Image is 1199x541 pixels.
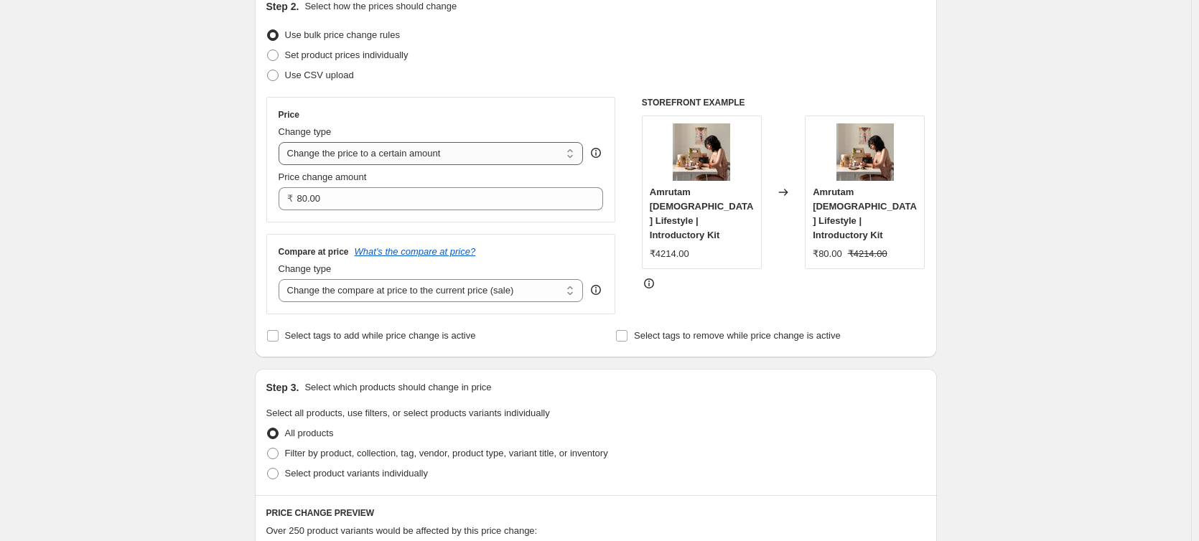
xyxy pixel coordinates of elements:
button: What's the compare at price? [355,246,476,257]
span: Select product variants individually [285,468,428,479]
span: Select all products, use filters, or select products variants individually [266,408,550,418]
h6: PRICE CHANGE PREVIEW [266,507,925,519]
div: help [589,146,603,160]
img: DSC08181-copy-scaled_f68cd353-1ee2-46f0-8769-906f7b4a941a_80x.jpg [673,123,730,181]
span: Set product prices individually [285,50,409,60]
img: DSC08181-copy-scaled_f68cd353-1ee2-46f0-8769-906f7b4a941a_80x.jpg [836,123,894,181]
p: Select which products should change in price [304,380,491,395]
div: ₹80.00 [813,247,842,261]
h3: Compare at price [279,246,349,258]
h3: Price [279,109,299,121]
span: All products [285,428,334,438]
span: Use CSV upload [285,70,354,80]
span: Use bulk price change rules [285,29,400,40]
span: Amrutam [DEMOGRAPHIC_DATA] Lifestyle | Introductory Kit [650,187,754,240]
div: ₹4214.00 [650,247,689,261]
h6: STOREFRONT EXAMPLE [642,97,925,108]
h2: Step 3. [266,380,299,395]
span: Filter by product, collection, tag, vendor, product type, variant title, or inventory [285,448,608,458]
div: help [589,283,603,297]
span: ₹ [287,193,293,204]
span: Over 250 product variants would be affected by this price change: [266,525,538,536]
span: Change type [279,263,332,274]
span: Select tags to remove while price change is active [634,330,841,341]
span: Price change amount [279,171,367,182]
input: 80.00 [297,187,582,210]
strike: ₹4214.00 [848,247,887,261]
span: Amrutam [DEMOGRAPHIC_DATA] Lifestyle | Introductory Kit [813,187,917,240]
span: Change type [279,126,332,137]
span: Select tags to add while price change is active [285,330,476,341]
